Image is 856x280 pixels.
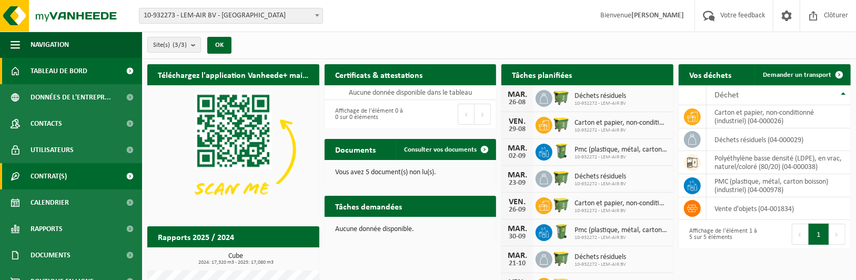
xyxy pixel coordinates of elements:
[507,225,528,233] div: MAR.
[31,32,69,58] span: Navigation
[325,139,386,159] h2: Documents
[575,235,668,241] span: 10-932272 - LEM-AIR BV
[207,37,231,54] button: OK
[575,173,626,181] span: Déchets résiduels
[552,249,570,267] img: WB-1100-HPE-GN-50
[714,91,739,99] span: Déchet
[575,226,668,235] span: Pmc (plastique, métal, carton boisson) (industriel)
[147,37,201,53] button: Site(s)(3/3)
[153,37,187,53] span: Site(s)
[707,174,851,197] td: PMC (plastique, métal, carton boisson) (industriel) (04-000978)
[139,8,323,24] span: 10-932273 - LEM-AIR BV - ANDERLECHT
[153,260,319,265] span: 2024: 17,320 m3 - 2025: 17,080 m3
[507,198,528,206] div: VEN.
[404,146,477,153] span: Consulter vos documents
[507,233,528,241] div: 30-09
[507,126,528,133] div: 29-08
[809,224,829,245] button: 1
[325,85,497,100] td: Aucune donnée disponible dans le tableau
[507,171,528,179] div: MAR.
[575,154,668,161] span: 10-932272 - LEM-AIR BV
[552,169,570,187] img: WB-1100-HPE-GN-50
[684,223,759,246] div: Affichage de l'élément 1 à 5 sur 5 éléments
[575,101,626,107] span: 10-932272 - LEM-AIR BV
[501,64,582,85] h2: Tâches planifiées
[507,252,528,260] div: MAR.
[330,103,405,126] div: Affichage de l'élément 0 à 0 sur 0 éléments
[829,224,845,245] button: Next
[552,88,570,106] img: WB-1100-HPE-GN-50
[575,199,668,208] span: Carton et papier, non-conditionné (industriel)
[763,72,831,78] span: Demander un transport
[31,84,111,111] span: Données de l'entrepr...
[754,64,850,85] a: Demander un transport
[147,85,319,214] img: Download de VHEPlus App
[458,104,475,125] button: Previous
[139,8,323,23] span: 10-932273 - LEM-AIR BV - ANDERLECHT
[335,226,486,233] p: Aucune donnée disponible.
[147,64,319,85] h2: Téléchargez l'application Vanheede+ maintenant!
[325,196,412,216] h2: Tâches demandées
[552,115,570,133] img: WB-1100-HPE-GN-50
[679,64,742,85] h2: Vos déchets
[147,226,245,247] h2: Rapports 2025 / 2024
[507,117,528,126] div: VEN.
[707,197,851,220] td: vente d'objets (04-001834)
[507,260,528,267] div: 21-10
[31,137,74,163] span: Utilisateurs
[31,58,87,84] span: Tableau de bord
[31,111,62,137] span: Contacts
[31,189,69,216] span: Calendrier
[31,163,67,189] span: Contrat(s)
[507,144,528,153] div: MAR.
[507,153,528,160] div: 02-09
[31,216,63,242] span: Rapports
[575,253,626,262] span: Déchets résiduels
[228,247,318,268] a: Consulter les rapports
[552,142,570,160] img: WB-0240-HPE-GN-50
[792,224,809,245] button: Previous
[552,196,570,214] img: WB-1100-HPE-GN-50
[153,253,319,265] h3: Cube
[507,206,528,214] div: 26-09
[575,127,668,134] span: 10-932272 - LEM-AIR BV
[575,92,626,101] span: Déchets résiduels
[575,119,668,127] span: Carton et papier, non-conditionné (industriel)
[575,262,626,268] span: 10-932272 - LEM-AIR BV
[31,242,71,268] span: Documents
[707,151,851,174] td: polyéthylène basse densité (LDPE), en vrac, naturel/coloré (80/20) (04-000038)
[707,128,851,151] td: déchets résiduels (04-000029)
[707,105,851,128] td: carton et papier, non-conditionné (industriel) (04-000026)
[325,64,433,85] h2: Certificats & attestations
[575,181,626,187] span: 10-932272 - LEM-AIR BV
[507,91,528,99] div: MAR.
[507,179,528,187] div: 23-09
[575,208,668,214] span: 10-932272 - LEM-AIR BV
[631,12,684,19] strong: [PERSON_NAME]
[396,139,495,160] a: Consulter vos documents
[475,104,491,125] button: Next
[552,223,570,241] img: WB-0240-HPE-GN-50
[335,169,486,176] p: Vous avez 5 document(s) non lu(s).
[575,146,668,154] span: Pmc (plastique, métal, carton boisson) (industriel)
[173,42,187,48] count: (3/3)
[507,99,528,106] div: 26-08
